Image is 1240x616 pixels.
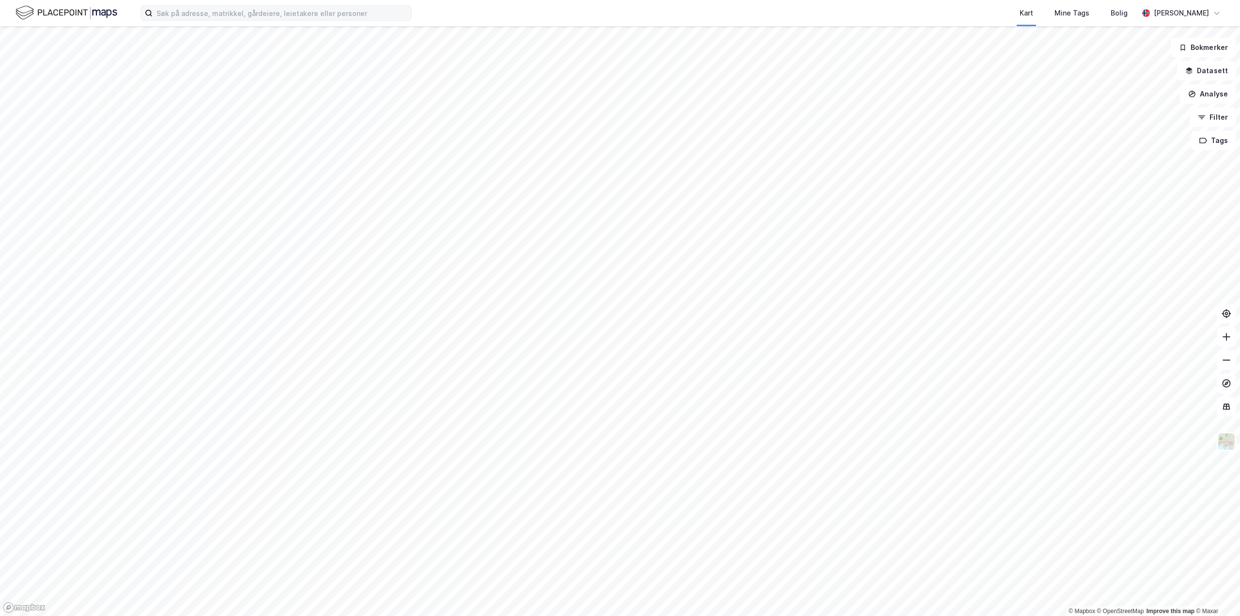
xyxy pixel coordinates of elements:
div: [PERSON_NAME] [1154,7,1209,19]
iframe: Chat Widget [1192,569,1240,616]
div: Kart [1020,7,1033,19]
input: Søk på adresse, matrikkel, gårdeiere, leietakere eller personer [153,6,411,20]
div: Bolig [1111,7,1128,19]
img: logo.f888ab2527a4732fd821a326f86c7f29.svg [15,4,117,21]
div: Mine Tags [1054,7,1089,19]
